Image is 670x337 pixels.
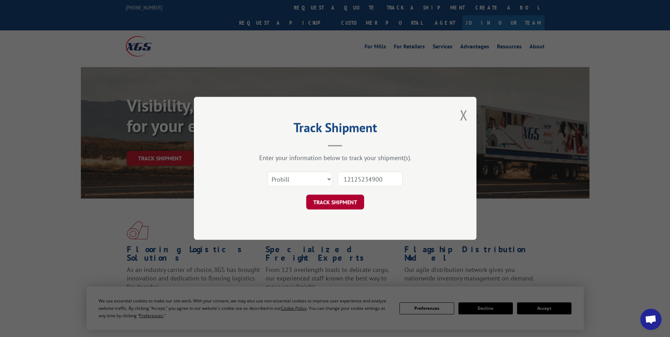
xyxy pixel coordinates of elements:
button: Close modal [460,106,468,124]
button: TRACK SHIPMENT [306,195,364,210]
div: Enter your information below to track your shipment(s). [229,154,441,162]
h2: Track Shipment [229,123,441,136]
a: Open chat [640,309,662,330]
input: Number(s) [338,172,403,187]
